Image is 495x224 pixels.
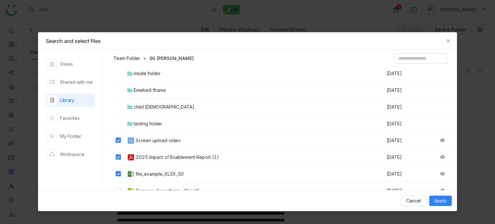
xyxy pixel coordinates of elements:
div: child [DEMOGRAPHIC_DATA] [134,103,194,111]
img: csv.svg [127,187,135,195]
img: pdf.svg [127,153,135,161]
img: mp4.svg [127,137,135,144]
td: [DATE] [386,132,434,149]
span: Cancel [406,197,421,204]
div: Favorites [60,115,80,122]
div: Shared with me [60,79,93,86]
td: [DATE] [386,99,434,115]
button: Apply [429,196,452,206]
div: Search and select files [46,37,449,44]
td: [DATE] [386,166,434,182]
div: My Folder [60,133,81,140]
div: testing folder [134,120,162,127]
div: Screen upload video [136,137,181,144]
td: [DATE] [386,82,434,99]
button: Close [440,32,457,50]
div: Library [60,97,74,104]
div: Emebed Iframe [134,87,166,94]
div: file_example_XLSX_50 [136,170,184,178]
img: xlsx.svg [127,170,135,178]
td: [DATE] [386,115,434,132]
span: Apply [434,197,447,204]
div: Views [60,61,73,68]
a: Team Folder [113,55,140,62]
div: 2025 Impact of Enablement Report (1) [136,154,219,161]
div: inside folder [134,70,160,77]
a: 00 [PERSON_NAME] [150,55,194,62]
td: [DATE] [386,65,434,82]
div: Workspace [60,151,84,158]
div: Currency Something - Sheet1 [136,187,200,194]
td: [DATE] [386,182,434,199]
td: [DATE] [386,149,434,166]
button: Cancel [401,196,426,206]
